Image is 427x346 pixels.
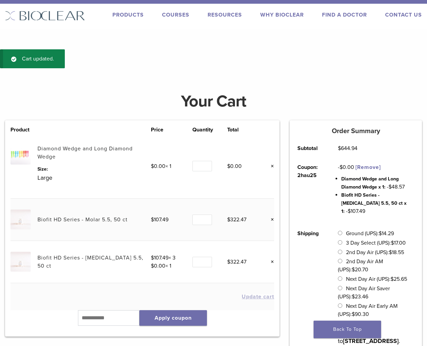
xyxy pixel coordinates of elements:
span: $ [340,164,343,171]
th: Price [151,126,192,134]
a: Biofit HD Series - [MEDICAL_DATA] 5.5, 50 ct [37,254,143,269]
p: Large [37,173,151,183]
img: Biofit HD Series - Molar 5.5, 50 ct [10,209,30,229]
span: $ [227,163,230,170]
a: Why Bioclear [260,11,304,18]
span: $ [389,249,392,256]
bdi: 0.00 [151,263,165,269]
span: - 48.57 [387,183,405,190]
button: Apply coupon [139,310,207,326]
label: Next Day Air Saver (UPS): [338,285,390,300]
a: Find A Doctor [322,11,367,18]
span: × 3 [151,254,176,261]
bdi: 14.29 [379,230,394,237]
a: Products [112,11,144,18]
bdi: 23.46 [352,293,368,300]
span: $ [379,230,382,237]
span: $ [227,258,230,265]
a: Resources [208,11,242,18]
bdi: 644.94 [338,145,357,152]
bdi: 20.70 [352,266,368,273]
span: Biofit HD Series - [MEDICAL_DATA] 5.5, 50 ct x 1: [341,192,406,214]
bdi: 18.55 [389,249,404,256]
a: Contact Us [385,11,422,18]
span: $ [352,266,355,273]
span: $ [352,293,355,300]
span: $ [151,263,154,269]
label: Next Day Air Early AM (UPS): [338,303,398,318]
span: $ [151,216,154,223]
dt: Size: [37,166,151,173]
label: Ground (UPS): [346,230,394,237]
a: Courses [162,11,189,18]
h5: Order Summary [290,127,422,135]
span: $ [352,311,355,318]
span: 0.00 [340,164,354,171]
label: 2nd Day Air (UPS): [346,249,404,256]
th: Subtotal [290,139,330,158]
img: Biofit HD Series - Premolar 5.5, 50 ct [10,252,30,272]
span: × 1 [151,263,171,269]
bdi: 17.00 [391,240,406,246]
span: $ [389,183,392,190]
bdi: 322.47 [227,258,246,265]
button: Update cart [242,294,274,299]
span: × 1 [151,163,171,170]
bdi: 90.30 [352,311,369,318]
a: Biofit HD Series - Molar 5.5, 50 ct [37,216,128,223]
span: $ [338,145,341,152]
a: Back To Top [314,321,381,338]
strong: [STREET_ADDRESS] [343,337,399,345]
a: Remove this item [265,257,274,266]
th: Coupon: 2hau25 [290,158,330,224]
td: - [330,158,422,224]
th: Total [227,126,260,134]
img: Bioclear [5,11,85,21]
span: $ [151,163,154,170]
bdi: 322.47 [227,216,246,223]
a: Remove 2hau25 coupon [355,164,381,171]
a: Diamond Wedge and Long Diamond Wedge [37,145,133,160]
span: - 107.49 [346,208,365,215]
span: $ [391,276,394,282]
span: $ [348,208,351,215]
label: 2nd Day Air AM (UPS): [338,258,383,273]
bdi: 107.49 [151,254,168,261]
span: Diamond Wedge and Long Diamond Wedge x 1: [341,176,399,190]
bdi: 107.49 [151,216,168,223]
a: Remove this item [265,215,274,224]
th: Quantity [192,126,227,134]
a: Remove this item [265,162,274,171]
bdi: 25.65 [391,276,407,282]
img: Diamond Wedge and Long Diamond Wedge [10,145,30,165]
label: 3 Day Select (UPS): [346,240,406,246]
span: $ [391,240,394,246]
span: $ [151,254,154,261]
label: Next Day Air (UPS): [346,276,407,282]
bdi: 0.00 [151,163,165,170]
bdi: 0.00 [227,163,242,170]
th: Product [10,126,37,134]
span: $ [227,216,230,223]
